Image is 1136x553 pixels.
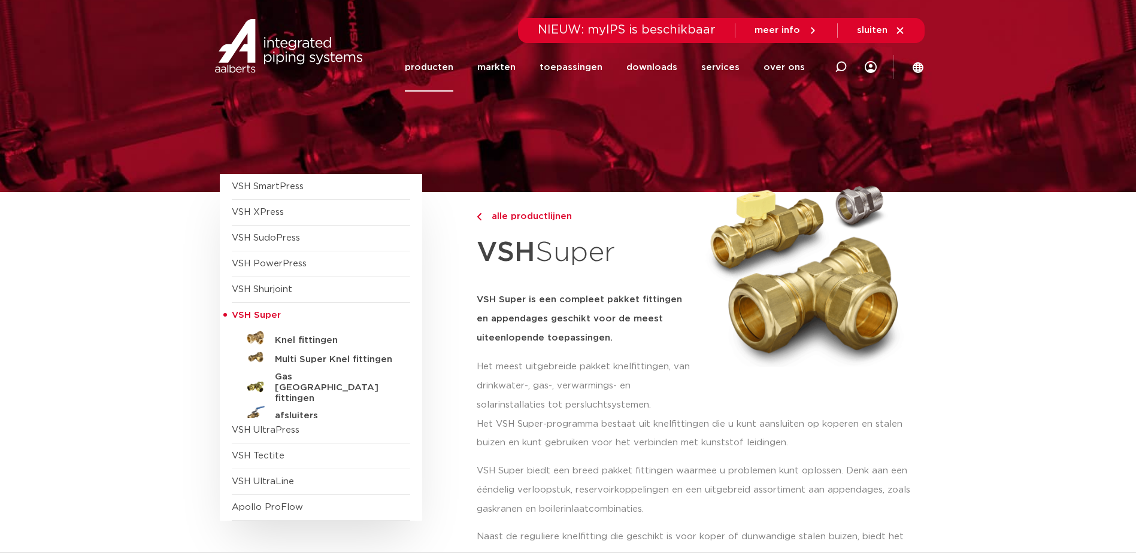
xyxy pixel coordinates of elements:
a: VSH SudoPress [232,233,300,242]
a: afsluiters [232,404,410,423]
a: sluiten [857,25,905,36]
a: meer info [755,25,818,36]
a: Apollo ProFlow [232,503,303,512]
nav: Menu [405,43,805,92]
h5: Knel fittingen [275,335,393,346]
a: over ons [764,43,805,92]
h5: Multi Super Knel fittingen [275,354,393,365]
p: VSH Super biedt een breed pakket fittingen waarmee u problemen kunt oplossen. Denk aan een ééndel... [477,461,917,519]
span: VSH Super [232,311,281,320]
a: VSH Shurjoint [232,285,292,294]
a: Multi Super Knel fittingen [232,348,410,367]
h5: afsluiters [275,411,393,421]
a: downloads [626,43,677,92]
span: NIEUW: myIPS is beschikbaar [538,24,716,36]
h5: Gas [GEOGRAPHIC_DATA] fittingen [275,372,393,404]
div: my IPS [865,43,877,92]
p: Het VSH Super-programma bestaat uit knelfittingen die u kunt aansluiten op koperen en stalen buiz... [477,415,917,453]
a: VSH PowerPress [232,259,307,268]
a: producten [405,43,453,92]
a: alle productlijnen [477,209,693,224]
a: VSH SmartPress [232,182,304,191]
img: chevron-right.svg [477,213,481,221]
strong: VSH [477,239,535,266]
a: toepassingen [540,43,602,92]
a: VSH XPress [232,208,284,217]
h5: VSH Super is een compleet pakket fittingen en appendages geschikt voor de meest uiteenlopende toe... [477,290,693,348]
a: Gas [GEOGRAPHIC_DATA] fittingen [232,367,410,404]
p: Het meest uitgebreide pakket knelfittingen, van drinkwater-, gas-, verwarmings- en solarinstallat... [477,357,693,415]
a: Knel fittingen [232,329,410,348]
a: VSH UltraPress [232,426,299,434]
span: alle productlijnen [484,212,572,221]
a: VSH Tectite [232,451,284,460]
a: markten [477,43,516,92]
a: VSH UltraLine [232,477,294,486]
h1: Super [477,230,693,276]
span: meer info [755,26,800,35]
a: services [701,43,740,92]
span: sluiten [857,26,887,35]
